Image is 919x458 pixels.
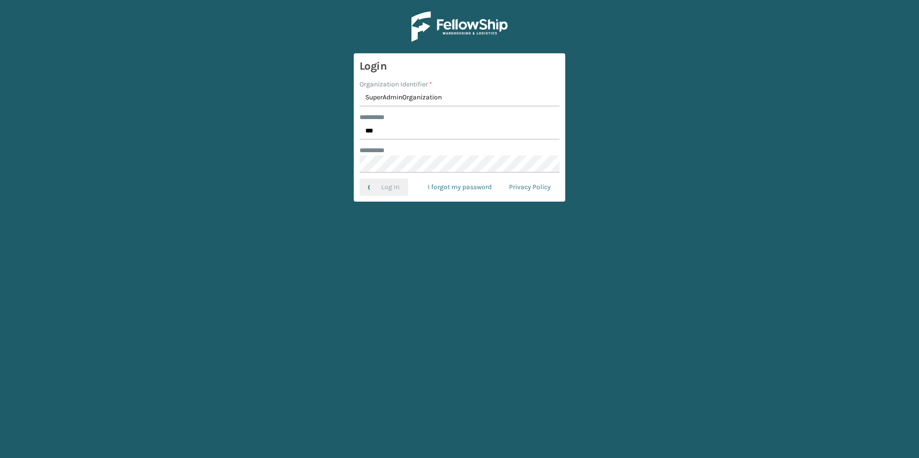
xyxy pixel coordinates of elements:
a: I forgot my password [419,179,500,196]
h3: Login [360,59,559,73]
button: Log In [360,179,408,196]
a: Privacy Policy [500,179,559,196]
img: Logo [411,12,508,42]
label: Organization Identifier [360,79,432,89]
